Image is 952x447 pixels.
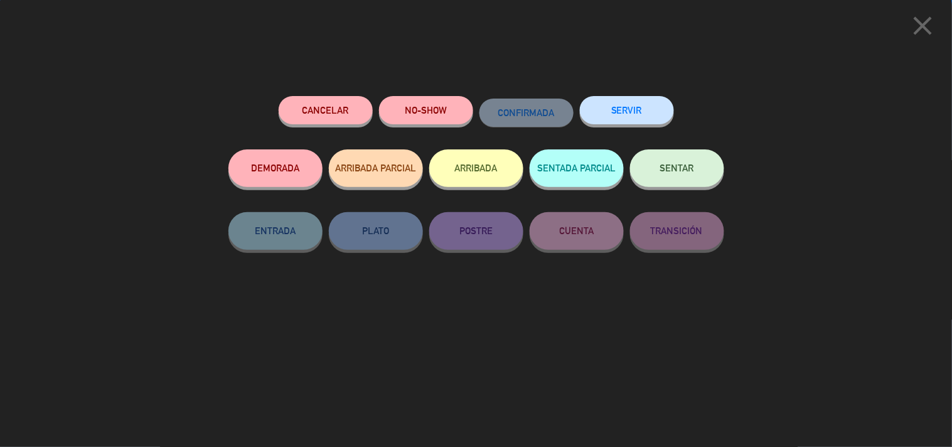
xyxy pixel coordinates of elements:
button: SENTAR [630,149,724,187]
span: CONFIRMADA [498,107,555,118]
button: CUENTA [530,212,624,250]
button: DEMORADA [228,149,323,187]
button: TRANSICIÓN [630,212,724,250]
button: NO-SHOW [379,96,473,124]
button: SENTADA PARCIAL [530,149,624,187]
button: POSTRE [429,212,523,250]
button: Cancelar [279,96,373,124]
button: PLATO [329,212,423,250]
button: close [904,9,943,46]
button: CONFIRMADA [479,99,574,127]
button: ENTRADA [228,212,323,250]
i: close [907,10,939,41]
span: ARRIBADA PARCIAL [335,163,416,173]
button: ARRIBADA [429,149,523,187]
span: SENTAR [660,163,694,173]
button: SERVIR [580,96,674,124]
button: ARRIBADA PARCIAL [329,149,423,187]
